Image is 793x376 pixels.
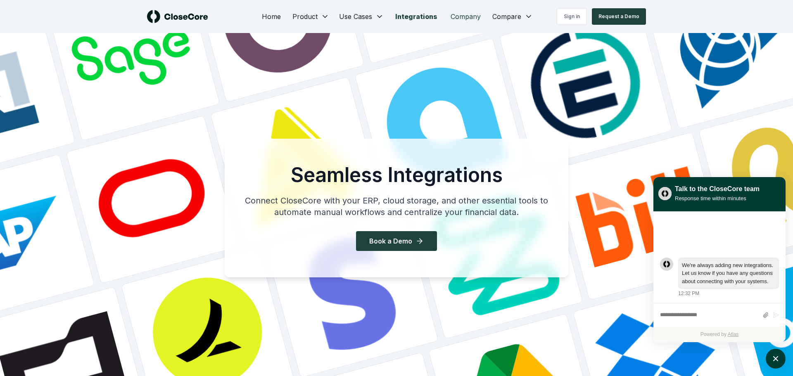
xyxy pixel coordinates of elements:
[653,177,786,342] div: atlas-window
[292,12,318,21] span: Product
[660,258,779,298] div: atlas-message
[660,258,673,271] div: atlas-message-author-avatar
[766,349,786,369] button: atlas-launcher
[238,195,555,218] p: Connect CloseCore with your ERP, cloud storage, and other essential tools to automate manual work...
[255,8,287,25] a: Home
[675,194,760,203] div: Response time within minutes
[334,8,389,25] button: Use Cases
[557,8,587,25] a: Sign in
[675,184,760,194] div: Talk to the CloseCore team
[592,8,646,25] button: Request a Demo
[653,327,786,342] div: Powered by
[339,12,372,21] span: Use Cases
[287,8,334,25] button: Product
[238,165,555,185] h1: Seamless Integrations
[653,212,786,342] div: atlas-ticket
[389,8,444,25] a: Integrations
[660,307,779,323] div: atlas-composer
[682,261,775,286] div: atlas-message-text
[492,12,521,21] span: Compare
[487,8,538,25] button: Compare
[678,290,699,297] div: 12:32 PM
[356,231,437,251] button: Book a Demo
[147,10,208,23] img: logo
[444,8,487,25] a: Company
[658,187,672,200] img: yblje5SQxOoZuw2TcITt_icon.png
[728,331,739,337] a: Atlas
[678,258,779,298] div: Wednesday, August 27, 12:32 PM
[678,258,779,289] div: atlas-message-bubble
[762,312,769,319] button: Attach files by clicking or dropping files here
